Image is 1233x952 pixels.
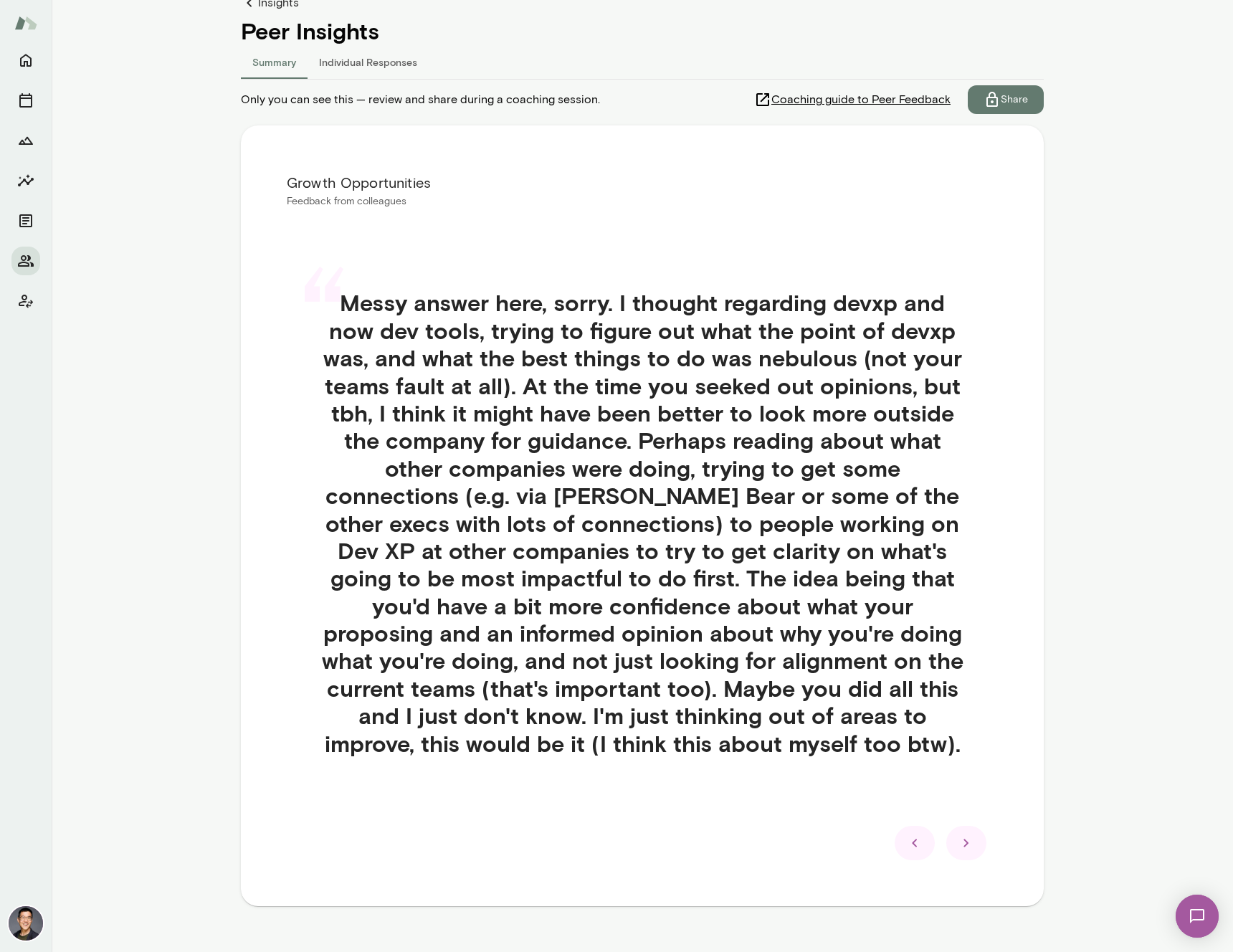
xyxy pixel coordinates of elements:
[11,287,40,315] button: Client app
[9,906,43,941] img: Ryan Tang
[241,17,1044,44] h4: Peer Insights
[298,272,348,372] div: “
[11,206,40,235] button: Documents
[14,9,37,37] img: Mento
[754,85,968,114] a: Coaching guide to Peer Feedback
[11,247,40,275] button: Members
[308,44,429,79] button: Individual Responses
[287,171,998,194] h6: Growth Opportunities
[11,126,40,155] button: Growth Plan
[287,194,998,209] p: Feedback from colleagues
[1001,92,1028,107] p: Share
[241,44,1044,79] div: responses-tab
[771,91,951,108] span: Coaching guide to Peer Feedback
[241,91,600,108] span: Only you can see this — review and share during a coaching session.
[11,86,40,115] button: Sessions
[11,46,40,75] button: Home
[11,166,40,195] button: Insights
[321,289,963,757] h4: Messy answer here, sorry. I thought regarding devxp and now dev tools, trying to figure out what ...
[241,44,308,79] button: Summary
[968,85,1044,114] button: Share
